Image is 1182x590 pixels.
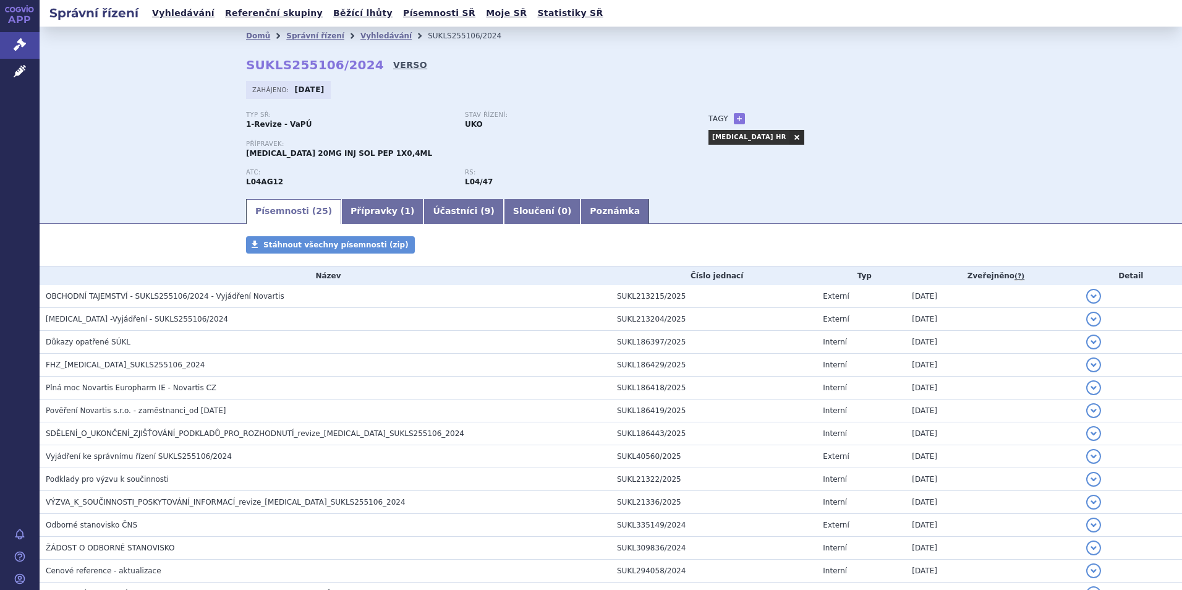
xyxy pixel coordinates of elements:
[817,267,906,285] th: Typ
[393,59,427,71] a: VERSO
[1086,426,1101,441] button: detail
[906,285,1079,308] td: [DATE]
[465,111,671,119] p: Stav řízení:
[611,400,817,422] td: SUKL186419/2025
[611,537,817,560] td: SUKL309836/2024
[823,383,847,392] span: Interní
[823,452,849,461] span: Externí
[246,120,312,129] strong: 1-Revize - VaPÚ
[40,267,611,285] th: Název
[465,169,671,176] p: RS:
[246,199,341,224] a: Písemnosti (25)
[246,149,432,158] span: [MEDICAL_DATA] 20MG INJ SOL PEP 1X0,4ML
[46,429,464,438] span: SDĚLENÍ_O_UKONČENÍ_ZJIŠŤOVÁNÍ_PODKLADŮ_PRO_ROZHODNUTÍ_revize_ofatumumab_SUKLS255106_2024
[906,422,1079,445] td: [DATE]
[823,498,847,507] span: Interní
[1086,357,1101,372] button: detail
[1080,267,1182,285] th: Detail
[906,377,1079,400] td: [DATE]
[246,32,270,40] a: Domů
[465,120,483,129] strong: UKO
[482,5,530,22] a: Moje SŘ
[906,445,1079,468] td: [DATE]
[316,206,328,216] span: 25
[1086,449,1101,464] button: detail
[823,566,847,575] span: Interní
[252,85,291,95] span: Zahájeno:
[485,206,491,216] span: 9
[404,206,410,216] span: 1
[1086,472,1101,487] button: detail
[221,5,326,22] a: Referenční skupiny
[611,445,817,468] td: SUKL40560/2025
[906,491,1079,514] td: [DATE]
[611,285,817,308] td: SUKL213215/2025
[1086,495,1101,510] button: detail
[46,292,284,301] span: OBCHODNÍ TAJEMSTVÍ - SUKLS255106/2024 - Vyjádření Novartis
[823,544,847,552] span: Interní
[611,331,817,354] td: SUKL186397/2025
[906,468,1079,491] td: [DATE]
[580,199,649,224] a: Poznámka
[1086,380,1101,395] button: detail
[148,5,218,22] a: Vyhledávání
[823,338,847,346] span: Interní
[46,338,130,346] span: Důkazy opatřené SÚKL
[246,58,384,72] strong: SUKLS255106/2024
[611,560,817,583] td: SUKL294058/2024
[46,406,226,415] span: Pověření Novartis s.r.o. - zaměstnanci_od 12.03.2025
[1086,541,1101,555] button: detail
[1086,312,1101,327] button: detail
[823,475,847,484] span: Interní
[423,199,503,224] a: Účastníci (9)
[246,169,453,176] p: ATC:
[611,354,817,377] td: SUKL186429/2025
[246,111,453,119] p: Typ SŘ:
[823,406,847,415] span: Interní
[246,177,283,186] strong: OFATUMUMAB
[428,27,517,45] li: SUKLS255106/2024
[46,544,174,552] span: ŽÁDOST O ODBORNÉ STANOVISKO
[46,566,161,575] span: Cenové reference - aktualizace
[295,85,325,94] strong: [DATE]
[611,308,817,331] td: SUKL213204/2025
[611,468,817,491] td: SUKL21322/2025
[1086,518,1101,532] button: detail
[611,514,817,537] td: SUKL335149/2024
[734,113,745,124] a: +
[46,521,137,529] span: Odborné stanovisko ČNS
[341,199,423,224] a: Přípravky (1)
[504,199,580,224] a: Sloučení (0)
[360,32,412,40] a: Vyhledávání
[823,521,849,529] span: Externí
[708,130,789,145] a: [MEDICAL_DATA] HR
[611,377,817,400] td: SUKL186418/2025
[246,140,684,148] p: Přípravek:
[465,177,493,186] strong: léčivé přípravky s obsahem léčivé látky ofatumumab (ATC L04AA52)
[611,267,817,285] th: Číslo jednací
[823,361,847,369] span: Interní
[823,292,849,301] span: Externí
[286,32,344,40] a: Správní řízení
[1014,272,1024,281] abbr: (?)
[46,475,169,484] span: Podklady pro výzvu k součinnosti
[1086,335,1101,349] button: detail
[40,4,148,22] h2: Správní řízení
[823,429,847,438] span: Interní
[46,315,228,323] span: Ofatumumab -Vyjádření - SUKLS255106/2024
[46,383,216,392] span: Plná moc Novartis Europharm IE - Novartis CZ
[906,537,1079,560] td: [DATE]
[46,498,406,507] span: VÝZVA_K_SOUČINNOSTI_POSKYTOVÁNÍ_INFORMACÍ_revize_ofatumumab_SUKLS255106_2024
[561,206,568,216] span: 0
[46,361,205,369] span: FHZ_ofatumumab_SUKLS255106_2024
[708,111,728,126] h3: Tagy
[46,452,232,461] span: Vyjádření ke správnímu řízení SUKLS255106/2024
[1086,403,1101,418] button: detail
[399,5,479,22] a: Písemnosti SŘ
[823,315,849,323] span: Externí
[1086,563,1101,578] button: detail
[1086,289,1101,304] button: detail
[906,308,1079,331] td: [DATE]
[906,514,1079,537] td: [DATE]
[906,331,1079,354] td: [DATE]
